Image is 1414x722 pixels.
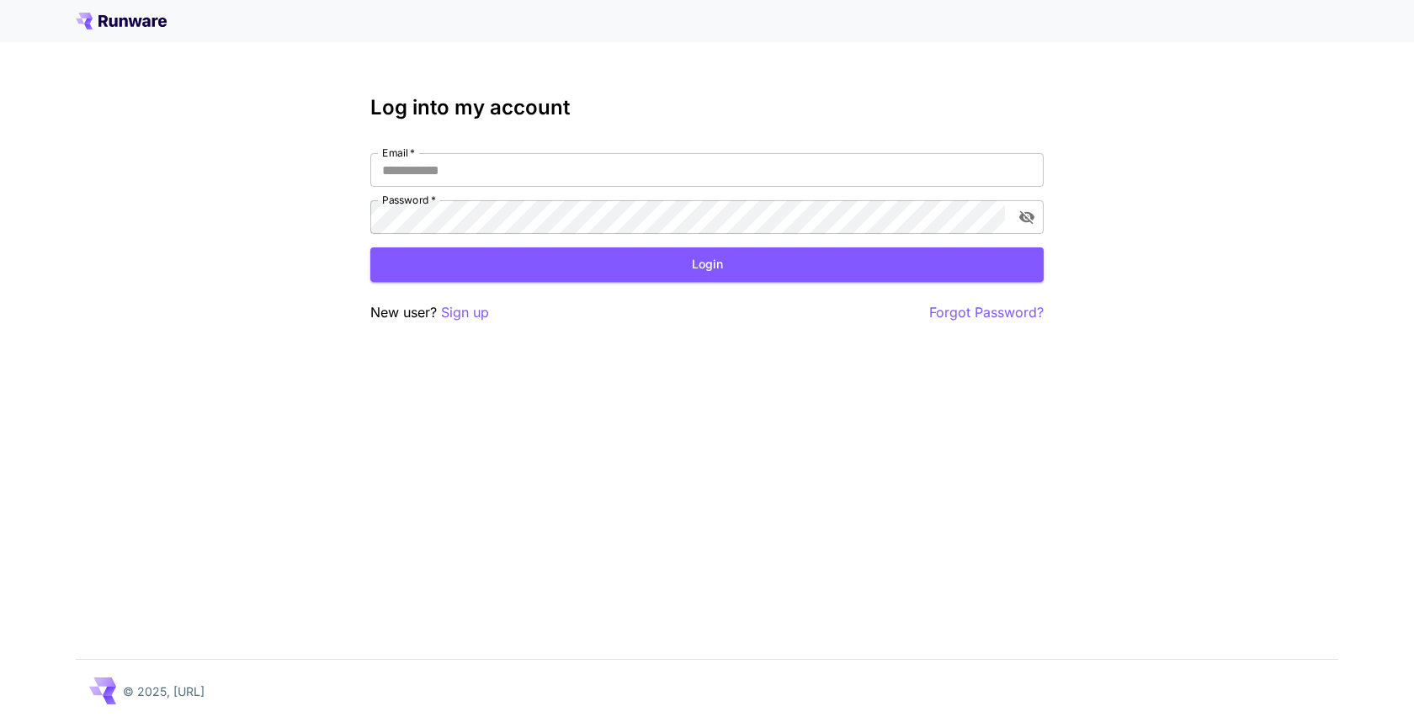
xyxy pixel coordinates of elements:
label: Password [382,193,436,207]
p: © 2025, [URL] [123,682,205,700]
button: Login [370,247,1044,282]
h3: Log into my account [370,96,1044,119]
label: Email [382,146,415,160]
button: Forgot Password? [929,302,1044,323]
button: toggle password visibility [1012,202,1042,232]
button: Sign up [441,302,489,323]
p: New user? [370,302,489,323]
